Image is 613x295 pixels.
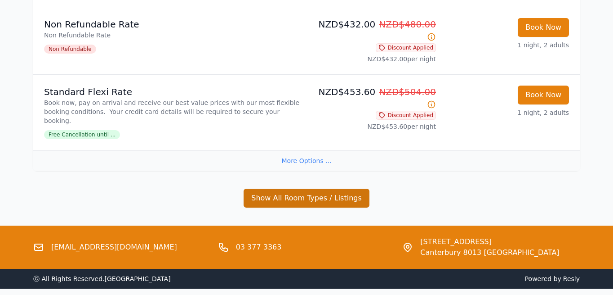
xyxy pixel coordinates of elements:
[44,45,96,54] span: Non Refundable
[310,122,436,131] p: NZD$453.60 per night
[244,189,369,208] button: Show All Room Types / Listings
[420,247,559,258] span: Canterbury 8013 [GEOGRAPHIC_DATA]
[44,130,120,139] span: Free Cancellation until ...
[518,86,569,104] button: Book Now
[376,111,436,120] span: Discount Applied
[310,18,436,43] p: NZD$432.00
[33,150,580,171] div: More Options ...
[443,41,569,50] p: 1 night, 2 adults
[379,86,436,97] span: NZD$504.00
[310,86,436,111] p: NZD$453.60
[420,236,559,247] span: [STREET_ADDRESS]
[376,43,436,52] span: Discount Applied
[236,242,282,253] a: 03 377 3363
[44,18,303,31] p: Non Refundable Rate
[310,54,436,64] p: NZD$432.00 per night
[563,275,580,282] a: Resly
[379,19,436,30] span: NZD$480.00
[44,86,303,98] p: Standard Flexi Rate
[443,108,569,117] p: 1 night, 2 adults
[310,274,580,283] span: Powered by
[33,275,171,282] span: ⓒ All Rights Reserved. [GEOGRAPHIC_DATA]
[44,31,303,40] p: Non Refundable Rate
[44,98,303,125] p: Book now, pay on arrival and receive our best value prices with our most flexible booking conditi...
[51,242,177,253] a: [EMAIL_ADDRESS][DOMAIN_NAME]
[518,18,569,37] button: Book Now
